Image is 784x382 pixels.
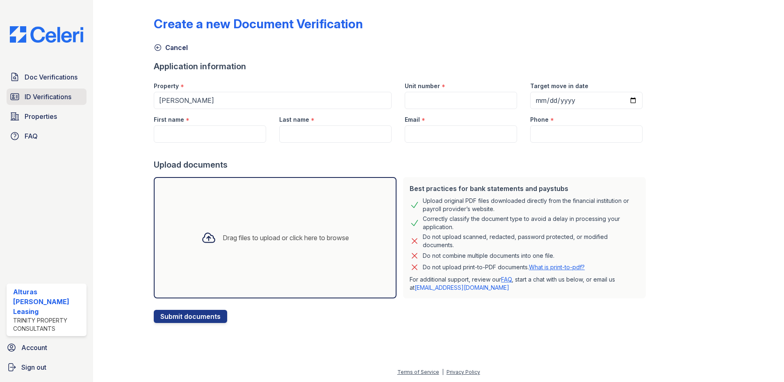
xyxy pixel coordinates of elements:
button: Submit documents [154,310,227,323]
label: Last name [279,116,309,124]
a: FAQ [501,276,512,283]
a: Privacy Policy [447,369,480,375]
a: What is print-to-pdf? [529,264,585,271]
label: Email [405,116,420,124]
a: Terms of Service [397,369,439,375]
img: CE_Logo_Blue-a8612792a0a2168367f1c8372b55b34899dd931a85d93a1a3d3e32e68fde9ad4.png [3,26,90,43]
a: Doc Verifications [7,69,87,85]
div: Upload original PDF files downloaded directly from the financial institution or payroll provider’... [423,197,639,213]
div: Correctly classify the document type to avoid a delay in processing your application. [423,215,639,231]
label: Target move in date [530,82,588,90]
a: [EMAIL_ADDRESS][DOMAIN_NAME] [415,284,509,291]
label: Phone [530,116,549,124]
div: Do not combine multiple documents into one file. [423,251,554,261]
div: Application information [154,61,649,72]
a: Cancel [154,43,188,52]
div: | [442,369,444,375]
div: Best practices for bank statements and paystubs [410,184,639,193]
span: Account [21,343,47,352]
div: Upload documents [154,159,649,171]
span: FAQ [25,131,38,141]
span: Sign out [21,362,46,372]
label: Property [154,82,179,90]
span: ID Verifications [25,92,71,102]
span: Properties [25,111,57,121]
span: Doc Verifications [25,72,77,82]
a: ID Verifications [7,89,87,105]
p: For additional support, review our , start a chat with us below, or email us at [410,275,639,292]
div: Do not upload scanned, redacted, password protected, or modified documents. [423,233,639,249]
a: Sign out [3,359,90,375]
div: Drag files to upload or click here to browse [223,233,349,243]
a: FAQ [7,128,87,144]
p: Do not upload print-to-PDF documents. [423,263,585,271]
div: Alturas [PERSON_NAME] Leasing [13,287,83,316]
a: Properties [7,108,87,125]
label: Unit number [405,82,440,90]
a: Account [3,339,90,356]
div: Create a new Document Verification [154,16,363,31]
div: Trinity Property Consultants [13,316,83,333]
label: First name [154,116,184,124]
